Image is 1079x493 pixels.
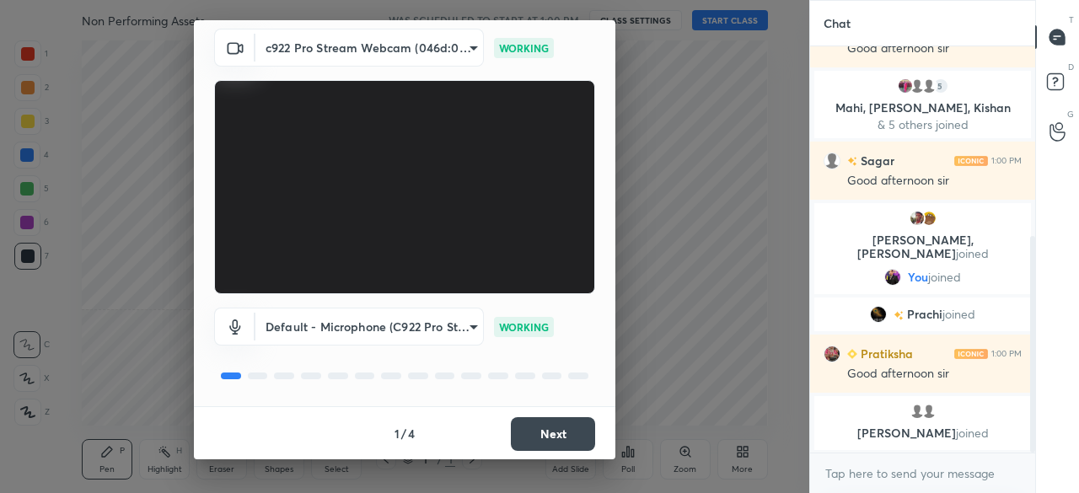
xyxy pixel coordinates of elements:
div: c922 Pro Stream Webcam (046d:085c) [255,29,484,67]
img: 3 [870,306,887,323]
img: no-rating-badge.077c3623.svg [894,311,904,320]
p: & 5 others joined [824,118,1021,131]
p: Chat [810,1,864,46]
img: default.png [909,403,926,420]
p: WORKING [499,319,549,335]
h4: 4 [408,425,415,442]
div: 5 [932,78,949,94]
div: grid [810,46,1035,453]
p: WORKING [499,40,549,56]
h4: / [401,425,406,442]
img: default.png [909,78,926,94]
span: joined [928,271,961,284]
div: Good afternoon sir [847,40,1022,57]
button: Next [511,417,595,451]
img: default.png [921,403,937,420]
h6: Pratiksha [857,345,913,362]
span: joined [956,245,989,261]
img: iconic-light.a09c19a4.png [954,156,988,166]
img: 9f6b1010237b4dfe9863ee218648695e.jpg [884,269,901,286]
img: Learner_Badge_beginner_1_8b307cf2a0.svg [847,349,857,359]
h4: 1 [395,425,400,442]
div: Good afternoon sir [847,173,1022,190]
p: G [1067,108,1074,121]
div: 1:00 PM [991,349,1022,359]
img: b49c0c597a034a1a97404cb0a61baf78.jpg [921,210,937,227]
span: Prachi [907,308,942,321]
img: no-rating-badge.077c3623.svg [847,157,857,166]
p: Mahi, [PERSON_NAME], Kishan [824,101,1021,115]
div: c922 Pro Stream Webcam (046d:085c) [255,308,484,346]
p: [PERSON_NAME] [824,426,1021,440]
span: joined [942,308,975,321]
img: 97d811e25da043aa9a22d9aa2754f9c1.jpg [824,346,840,362]
p: [PERSON_NAME], [PERSON_NAME] [824,233,1021,260]
div: Good afternoon sir [847,366,1022,383]
span: joined [956,425,989,441]
img: default.png [824,153,840,169]
img: default.png [921,78,937,94]
p: D [1068,61,1074,73]
p: T [1069,13,1074,26]
img: 3 [897,78,914,94]
img: iconic-light.a09c19a4.png [954,349,988,359]
div: 1:00 PM [991,156,1022,166]
span: You [908,271,928,284]
h6: Sagar [857,152,894,169]
img: df806b8c6a854685a37be2ef4b021917.66246216_3 [909,210,926,227]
